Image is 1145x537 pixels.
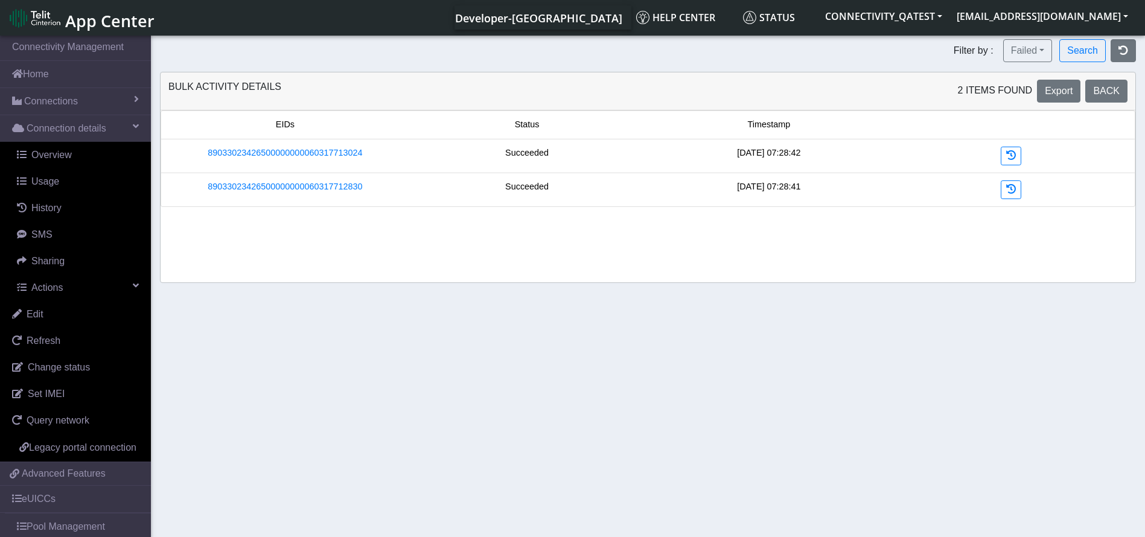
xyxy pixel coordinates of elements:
[743,11,795,24] span: Status
[31,256,65,266] span: Sharing
[958,85,1033,95] span: 2 Items found
[29,442,136,453] span: Legacy portal connection
[954,45,994,56] span: Filter by :
[5,248,151,275] a: Sharing
[22,466,106,481] span: Advanced Features
[406,147,648,165] div: Succeeded
[31,176,59,186] span: Usage
[648,180,890,199] div: [DATE] 07:28:41
[636,11,715,24] span: Help center
[949,5,1135,27] button: [EMAIL_ADDRESS][DOMAIN_NAME]
[5,221,151,248] a: SMS
[27,309,43,319] span: Edit
[27,335,60,346] span: Refresh
[455,11,622,25] span: Developer-[GEOGRAPHIC_DATA]
[406,118,648,132] div: Status
[738,5,818,30] a: Status
[454,5,622,30] a: Your current platform instance
[631,5,738,30] a: Help center
[28,389,65,399] span: Set IMEI
[648,118,890,132] div: Timestamp
[406,180,648,199] div: Succeeded
[5,168,151,195] a: Usage
[5,142,151,168] a: Overview
[27,121,106,136] span: Connection details
[31,150,72,160] span: Overview
[28,362,90,372] span: Change status
[648,147,890,165] div: [DATE] 07:28:42
[1045,86,1073,96] span: Export
[743,11,756,24] img: status.svg
[1059,39,1106,62] button: Search
[1085,80,1127,103] a: Back
[208,147,362,160] a: 89033023426500000000060317713024
[10,5,153,31] a: App Center
[1093,86,1120,96] span: Back
[31,229,53,240] span: SMS
[65,10,155,32] span: App Center
[1037,80,1080,103] button: Export
[208,180,362,194] a: 89033023426500000000060317712830
[5,275,151,301] a: Actions
[31,282,63,293] span: Actions
[164,118,406,132] div: EIDs
[168,80,281,103] div: Bulk Activity Details
[1003,39,1053,62] button: Failed
[31,203,62,213] span: History
[5,195,151,221] a: History
[818,5,949,27] button: CONNECTIVITY_QATEST
[10,8,60,28] img: logo-telit-cinterion-gw-new.png
[636,11,649,24] img: knowledge.svg
[24,94,78,109] span: Connections
[27,415,89,425] span: Query network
